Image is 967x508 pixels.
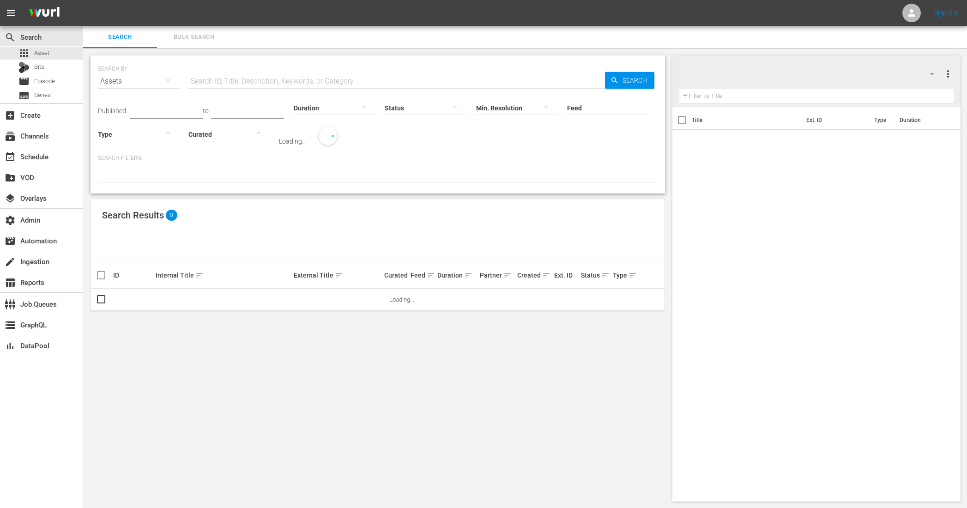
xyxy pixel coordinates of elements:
th: Type [869,107,894,133]
div: Assets [98,68,179,94]
span: sort [503,271,512,279]
span: menu [6,7,17,18]
span: Search [619,72,654,89]
div: Internal Title [156,270,291,281]
span: sort [195,271,204,279]
span: Admin [5,215,16,226]
button: Search [605,72,654,89]
span: Bulk Search [163,32,225,42]
a: Sign Out [934,9,958,17]
span: sort [629,271,637,279]
span: Channels [5,131,16,142]
span: Asset [34,48,49,58]
span: sort [601,271,610,279]
span: Ingestion [5,256,16,267]
span: Episode [18,76,30,87]
div: Duration [437,270,477,281]
span: more_vert [943,68,954,79]
th: Ext. ID [801,107,869,133]
span: Asset [18,48,30,59]
span: Search [89,32,151,42]
th: Duration [894,107,949,133]
span: DataPool [5,340,16,351]
div: Status [581,270,610,281]
span: Published: [98,107,127,115]
div: ID [113,272,153,279]
div: Bits [18,62,30,73]
div: Created [517,270,552,281]
p: Search Filters: [98,154,658,162]
span: Loading... [389,296,414,303]
span: Job Queues [5,299,16,310]
div: Loading.. [279,138,305,145]
span: GraphQL [5,320,16,331]
button: more_vert [943,63,954,85]
span: Series [18,90,30,101]
span: Schedule [5,151,16,163]
span: sort [464,271,472,279]
span: Episode [34,77,55,86]
span: Overlays [5,193,16,204]
span: Search Results [102,210,164,221]
div: Feed [411,270,435,281]
span: Create [5,110,16,121]
span: to [203,107,209,115]
div: External Title [294,270,381,281]
span: Search [5,32,16,43]
span: Bits [34,62,44,72]
span: Series [34,91,51,100]
th: Title [692,107,801,133]
span: VOD [5,172,16,183]
span: sort [427,271,435,279]
span: 0 [166,210,177,221]
span: Automation [5,236,16,247]
img: ans4CAIJ8jUAAAAAAAAAAAAAAAAAAAAAAAAgQb4GAAAAAAAAAAAAAAAAAAAAAAAAJMjXAAAAAAAAAAAAAAAAAAAAAAAAgAT5G... [22,2,66,24]
span: sort [542,271,550,279]
div: Partner [480,270,514,281]
div: Curated [384,272,408,279]
span: sort [335,271,343,279]
div: Ext. ID [554,272,578,279]
span: Reports [5,277,16,288]
div: Type [613,270,631,281]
